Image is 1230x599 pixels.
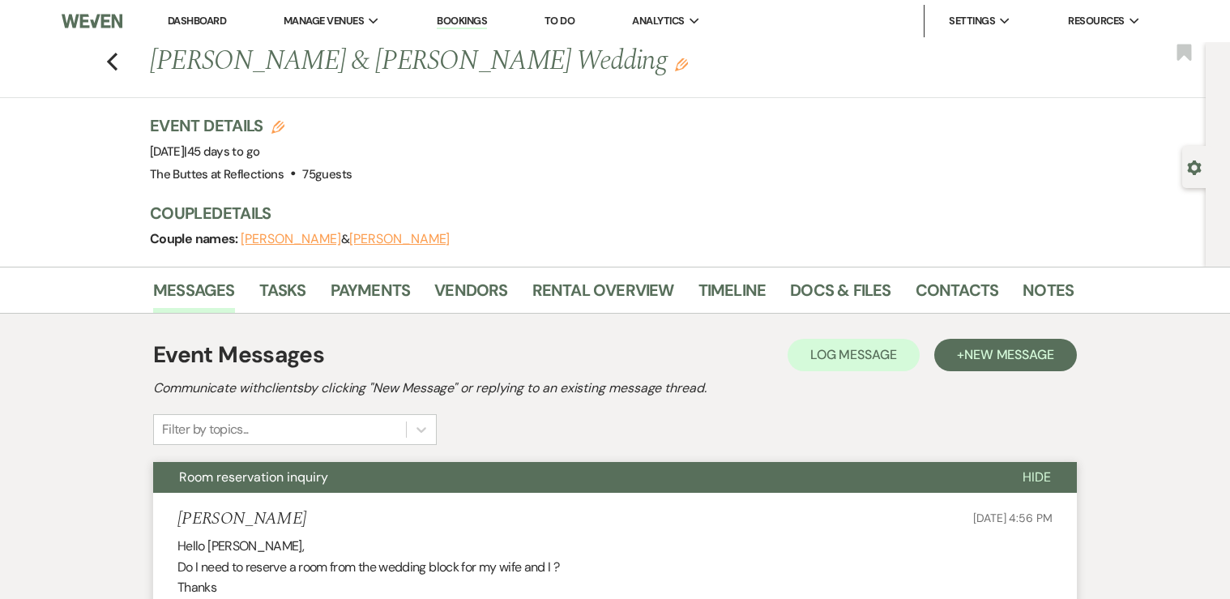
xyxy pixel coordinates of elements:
span: & [241,231,450,247]
button: Log Message [788,339,920,371]
span: Analytics [632,13,684,29]
button: [PERSON_NAME] [241,233,341,246]
span: Room reservation inquiry [179,469,328,486]
p: Thanks [177,577,1053,598]
a: Payments [331,277,411,313]
button: +New Message [934,339,1077,371]
span: [DATE] 4:56 PM [973,511,1053,525]
a: Rental Overview [532,277,674,313]
span: Hide [1023,469,1051,486]
span: [DATE] [150,143,259,160]
h5: [PERSON_NAME] [177,509,306,529]
h3: Couple Details [150,202,1057,225]
a: Dashboard [168,14,226,28]
p: Hello [PERSON_NAME], [177,536,1053,557]
div: Filter by topics... [162,420,249,439]
a: Tasks [259,277,306,313]
a: Contacts [916,277,999,313]
a: Docs & Files [790,277,890,313]
span: New Message [964,346,1054,363]
a: Messages [153,277,235,313]
span: Couple names: [150,230,241,247]
h3: Event Details [150,114,352,137]
a: To Do [545,14,574,28]
span: The Buttes at Reflections [150,166,284,182]
button: Room reservation inquiry [153,462,997,493]
img: Weven Logo [62,4,122,38]
span: 45 days to go [187,143,260,160]
span: Settings [949,13,995,29]
span: 75 guests [302,166,352,182]
a: Bookings [437,14,487,29]
p: Do I need to reserve a room from the wedding block for my wife and I ? [177,557,1053,578]
h1: Event Messages [153,338,324,372]
span: | [184,143,259,160]
a: Notes [1023,277,1074,313]
span: Resources [1068,13,1124,29]
button: Edit [675,57,688,71]
a: Timeline [698,277,767,313]
h2: Communicate with clients by clicking "New Message" or replying to an existing message thread. [153,379,1077,398]
h1: [PERSON_NAME] & [PERSON_NAME] Wedding [150,42,876,81]
button: Open lead details [1187,159,1202,174]
button: [PERSON_NAME] [349,233,450,246]
a: Vendors [434,277,507,313]
span: Log Message [810,346,897,363]
button: Hide [997,462,1077,493]
span: Manage Venues [284,13,364,29]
